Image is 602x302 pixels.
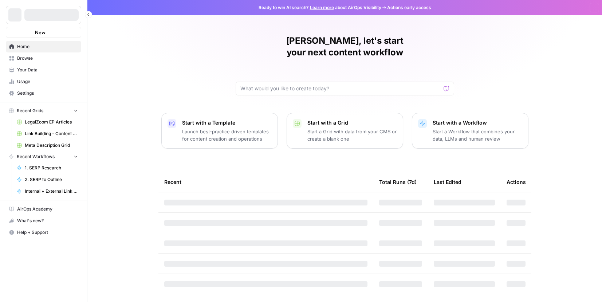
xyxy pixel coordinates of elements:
[6,151,81,162] button: Recent Workflows
[434,172,461,192] div: Last Edited
[25,130,78,137] span: Link Building - Content Briefs
[6,215,81,226] div: What's new?
[310,5,334,10] a: Learn more
[13,128,81,140] a: Link Building - Content Briefs
[17,55,78,62] span: Browse
[433,128,522,142] p: Start a Workflow that combines your data, LLMs and human review
[25,165,78,171] span: 1. SERP Research
[6,64,81,76] a: Your Data
[17,107,43,114] span: Recent Grids
[17,229,78,236] span: Help + Support
[6,227,81,238] button: Help + Support
[17,78,78,85] span: Usage
[35,29,46,36] span: New
[307,128,397,142] p: Start a Grid with data from your CMS or create a blank one
[17,43,78,50] span: Home
[13,174,81,185] a: 2. SERP to Outline
[236,35,454,58] h1: [PERSON_NAME], let's start your next content workflow
[6,215,81,227] button: What's new?
[259,4,381,11] span: Ready to win AI search? about AirOps Visibility
[17,206,78,212] span: AirOps Academy
[6,41,81,52] a: Home
[287,113,403,149] button: Start with a GridStart a Grid with data from your CMS or create a blank one
[17,67,78,73] span: Your Data
[412,113,528,149] button: Start with a WorkflowStart a Workflow that combines your data, LLMs and human review
[17,90,78,97] span: Settings
[6,105,81,116] button: Recent Grids
[6,203,81,215] a: AirOps Academy
[387,4,431,11] span: Actions early access
[182,128,272,142] p: Launch best-practice driven templates for content creation and operations
[307,119,397,126] p: Start with a Grid
[25,188,78,195] span: Internal + External Link Addition
[25,119,78,125] span: LegalZoom EP Articles
[433,119,522,126] p: Start with a Workflow
[379,172,417,192] div: Total Runs (7d)
[13,185,81,197] a: Internal + External Link Addition
[182,119,272,126] p: Start with a Template
[507,172,526,192] div: Actions
[164,172,367,192] div: Recent
[13,162,81,174] a: 1. SERP Research
[13,116,81,128] a: LegalZoom EP Articles
[6,76,81,87] a: Usage
[6,87,81,99] a: Settings
[25,142,78,149] span: Meta Description Grid
[25,176,78,183] span: 2. SERP to Outline
[17,153,55,160] span: Recent Workflows
[6,27,81,38] button: New
[240,85,441,92] input: What would you like to create today?
[6,52,81,64] a: Browse
[161,113,278,149] button: Start with a TemplateLaunch best-practice driven templates for content creation and operations
[13,140,81,151] a: Meta Description Grid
